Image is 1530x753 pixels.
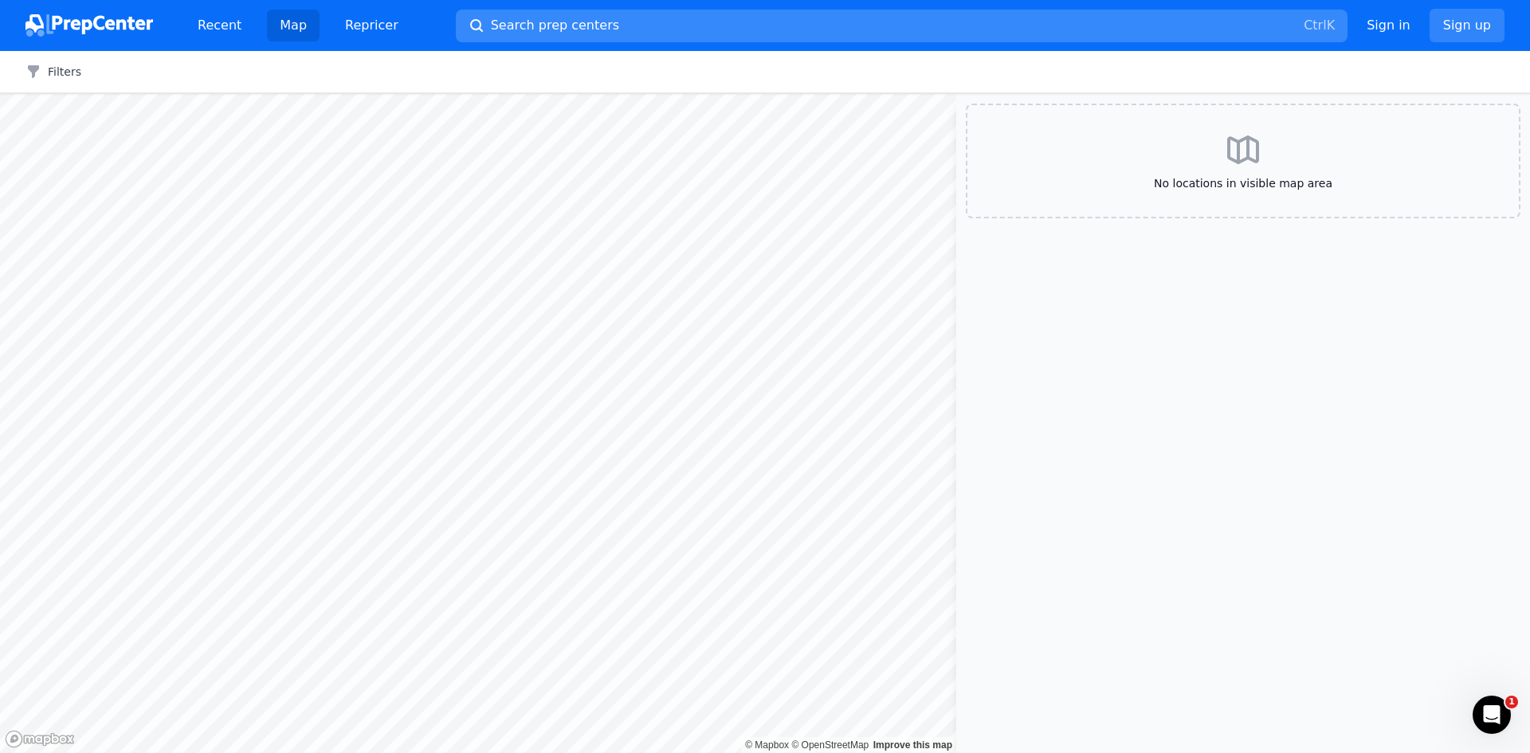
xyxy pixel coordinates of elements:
a: Mapbox [745,739,789,751]
iframe: Intercom live chat [1473,696,1511,734]
span: Search prep centers [491,16,619,35]
a: Map [267,10,320,41]
span: 1 [1505,696,1518,708]
a: Map feedback [873,739,952,751]
a: OpenStreetMap [791,739,869,751]
kbd: Ctrl [1304,18,1326,33]
a: Repricer [332,10,411,41]
img: PrepCenter [25,14,153,37]
span: No locations in visible map area [993,175,1493,191]
a: Recent [185,10,254,41]
button: Filters [25,64,81,80]
a: Mapbox logo [5,730,75,748]
a: Sign in [1367,16,1410,35]
kbd: K [1327,18,1336,33]
a: Sign up [1430,9,1504,42]
button: Search prep centersCtrlK [456,10,1348,42]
